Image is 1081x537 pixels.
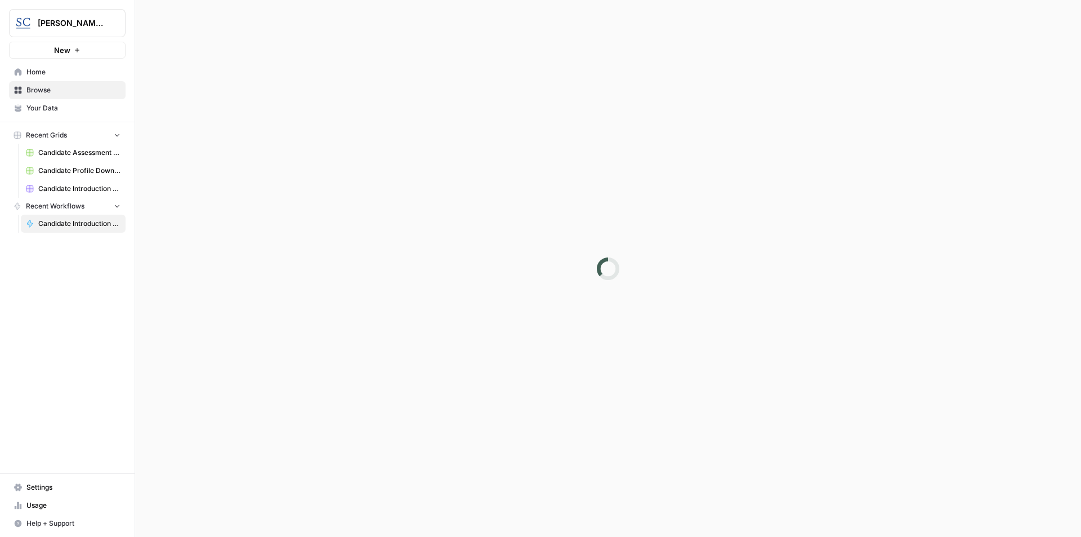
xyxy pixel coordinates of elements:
[9,198,126,215] button: Recent Workflows
[26,518,120,529] span: Help + Support
[9,514,126,532] button: Help + Support
[21,162,126,180] a: Candidate Profile Download Sheet
[26,67,120,77] span: Home
[21,215,126,233] a: Candidate Introduction and Profile
[38,166,120,176] span: Candidate Profile Download Sheet
[38,219,120,229] span: Candidate Introduction and Profile
[9,63,126,81] a: Home
[38,17,106,29] span: [PERSON_NAME] [GEOGRAPHIC_DATA]
[9,42,126,59] button: New
[38,184,120,194] span: Candidate Introduction Download Sheet
[26,103,120,113] span: Your Data
[9,127,126,144] button: Recent Grids
[9,9,126,37] button: Workspace: Stanton Chase Nashville
[54,45,70,56] span: New
[21,144,126,162] a: Candidate Assessment Download Sheet
[26,201,84,211] span: Recent Workflows
[9,478,126,496] a: Settings
[26,482,120,492] span: Settings
[26,130,67,140] span: Recent Grids
[9,81,126,99] a: Browse
[9,99,126,117] a: Your Data
[13,13,33,33] img: Stanton Chase Nashville Logo
[21,180,126,198] a: Candidate Introduction Download Sheet
[38,148,120,158] span: Candidate Assessment Download Sheet
[9,496,126,514] a: Usage
[26,85,120,95] span: Browse
[26,500,120,511] span: Usage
